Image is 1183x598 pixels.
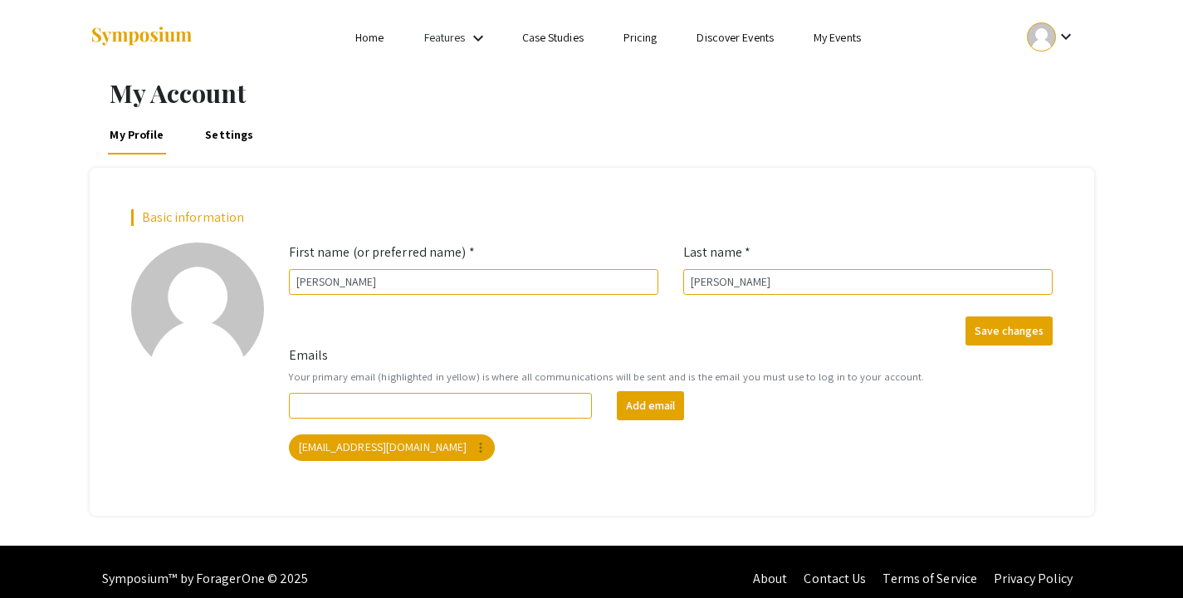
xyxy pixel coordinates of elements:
[107,115,167,154] a: My Profile
[12,523,71,586] iframe: Chat
[617,391,684,420] button: Add email
[90,26,193,48] img: Symposium by ForagerOne
[289,434,496,461] mat-chip: [EMAIL_ADDRESS][DOMAIN_NAME]
[355,30,384,45] a: Home
[814,30,861,45] a: My Events
[473,440,488,455] mat-icon: more_vert
[623,30,657,45] a: Pricing
[289,243,475,262] label: First name (or preferred name) *
[683,243,751,262] label: Last name *
[1056,27,1076,47] mat-icon: Expand account dropdown
[697,30,774,45] a: Discover Events
[286,431,499,464] app-email-chip: Your primary email
[882,570,977,587] a: Terms of Service
[965,316,1053,346] button: Save changes
[203,115,257,154] a: Settings
[522,30,584,45] a: Case Studies
[289,431,1053,464] mat-chip-list: Your emails
[110,78,1094,108] h1: My Account
[131,209,1053,225] h2: Basic information
[753,570,788,587] a: About
[424,30,466,45] a: Features
[468,28,488,48] mat-icon: Expand Features list
[804,570,866,587] a: Contact Us
[994,570,1073,587] a: Privacy Policy
[289,369,1053,385] small: Your primary email (highlighted in yellow) is where all communications will be sent and is the em...
[1009,18,1093,56] button: Expand account dropdown
[289,346,329,365] label: Emails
